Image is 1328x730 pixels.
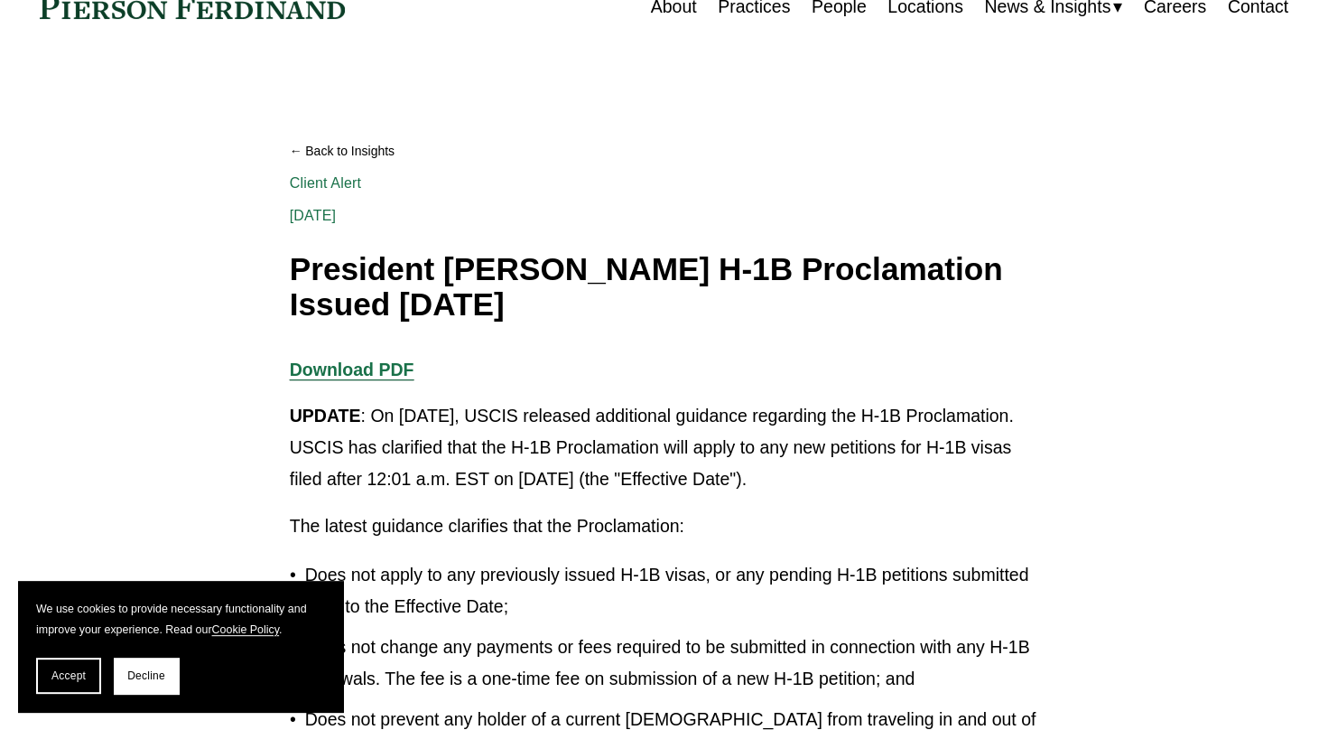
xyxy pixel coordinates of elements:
[36,658,101,694] button: Accept
[290,208,336,223] span: [DATE]
[290,136,1039,167] a: Back to Insights
[18,581,343,712] section: Cookie banner
[305,632,1039,695] p: Does not change any payments or fees required to be submitted in connection with any H-1B renewal...
[212,623,280,636] a: Cookie Policy
[290,175,361,191] a: Client Alert
[36,599,325,640] p: We use cookies to provide necessary functionality and improve your experience. Read our .
[290,510,1039,542] p: The latest guidance clarifies that the Proclamation:
[290,252,1039,322] h1: President [PERSON_NAME] H-1B Proclamation Issued [DATE]
[290,400,1039,495] p: : On [DATE], USCIS released additional guidance regarding the H-1B Proclamation. USCIS has clarif...
[51,669,86,682] span: Accept
[114,658,179,694] button: Decline
[305,559,1039,622] p: Does not apply to any previously issued H-1B visas, or any pending H-1B petitions submitted prior...
[290,406,361,426] strong: UPDATE
[127,669,165,682] span: Decline
[290,360,414,379] a: Download PDF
